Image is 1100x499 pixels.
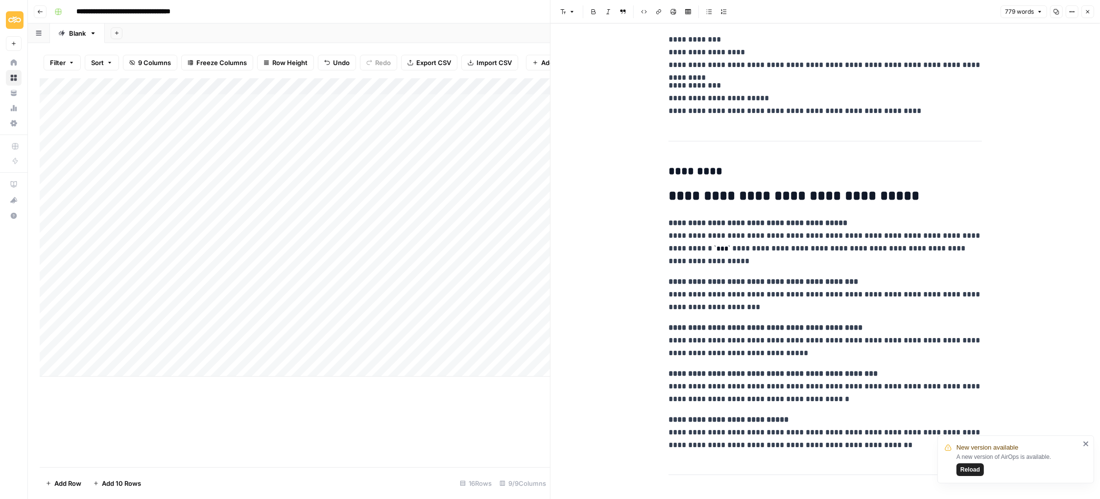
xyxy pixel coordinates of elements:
a: Your Data [6,85,22,101]
div: What's new? [6,193,21,207]
button: 9 Columns [123,55,177,70]
button: Sort [85,55,119,70]
div: 16 Rows [456,476,496,491]
button: Reload [957,463,984,476]
a: Blank [50,23,105,43]
button: Add 10 Rows [87,476,147,491]
div: Blank [69,28,86,38]
button: Import CSV [461,55,518,70]
span: Sort [91,58,104,68]
div: A new version of AirOps is available. [957,453,1080,476]
button: Freeze Columns [181,55,253,70]
span: Reload [960,465,980,474]
button: Help + Support [6,208,22,224]
button: Filter [44,55,81,70]
button: Add Column [526,55,585,70]
a: Usage [6,100,22,116]
span: Freeze Columns [196,58,247,68]
button: Row Height [257,55,314,70]
img: Sinch Logo [6,11,24,29]
a: Browse [6,70,22,86]
button: close [1083,440,1090,448]
span: 779 words [1005,7,1034,16]
span: Export CSV [416,58,451,68]
a: AirOps Academy [6,177,22,192]
div: 9/9 Columns [496,476,550,491]
button: Redo [360,55,397,70]
a: Home [6,55,22,70]
span: Filter [50,58,66,68]
span: 9 Columns [138,58,171,68]
span: New version available [957,443,1018,453]
button: Export CSV [401,55,457,70]
button: Add Row [40,476,87,491]
button: What's new? [6,192,22,208]
span: Add Column [541,58,579,68]
span: Import CSV [477,58,512,68]
a: Settings [6,115,22,131]
span: Redo [375,58,391,68]
span: Row Height [272,58,308,68]
button: Workspace: Sinch [6,8,22,32]
span: Undo [333,58,350,68]
span: Add 10 Rows [102,478,141,488]
button: Undo [318,55,356,70]
button: 779 words [1001,5,1047,18]
span: Add Row [54,478,81,488]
